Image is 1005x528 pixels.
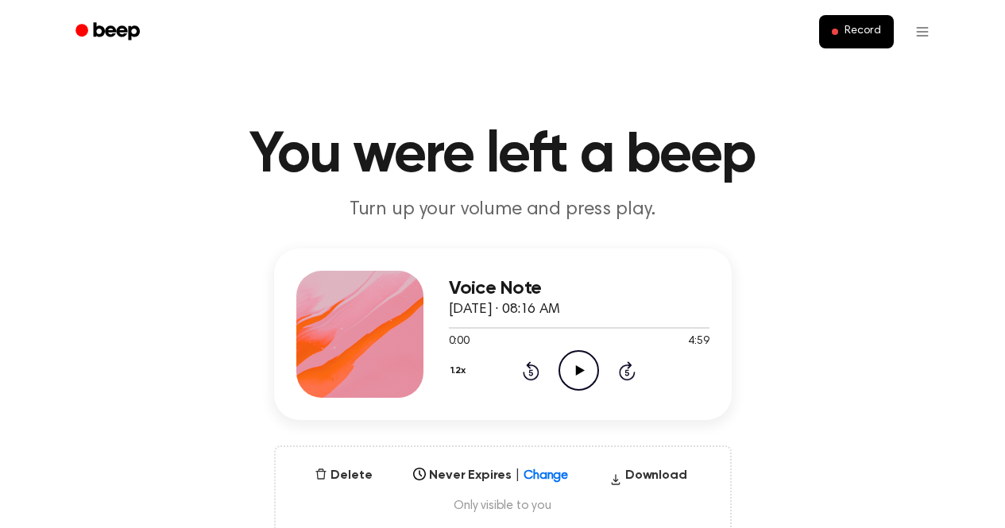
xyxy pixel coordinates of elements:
[449,278,709,299] h3: Voice Note
[845,25,880,39] span: Record
[819,15,893,48] button: Record
[96,127,910,184] h1: You were left a beep
[449,303,560,317] span: [DATE] · 08:16 AM
[688,333,709,350] span: 4:59
[603,466,694,491] button: Download
[198,197,808,223] p: Turn up your volume and press play.
[64,17,154,48] a: Beep
[449,357,472,384] button: 1.2x
[903,13,941,51] button: Open menu
[449,333,470,350] span: 0:00
[308,466,378,485] button: Delete
[295,498,711,514] span: Only visible to you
